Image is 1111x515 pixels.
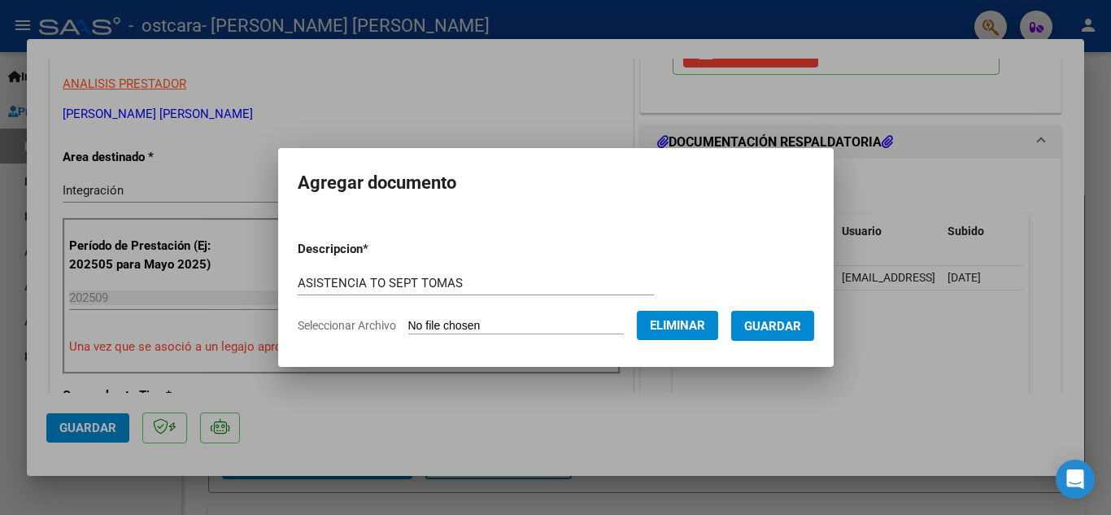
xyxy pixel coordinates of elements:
button: Eliminar [637,311,718,340]
span: Seleccionar Archivo [298,319,396,332]
span: Guardar [744,319,801,334]
h2: Agregar documento [298,168,814,199]
div: Open Intercom Messenger [1056,460,1095,499]
span: Eliminar [650,318,705,333]
button: Guardar [731,311,814,341]
p: Descripcion [298,240,453,259]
